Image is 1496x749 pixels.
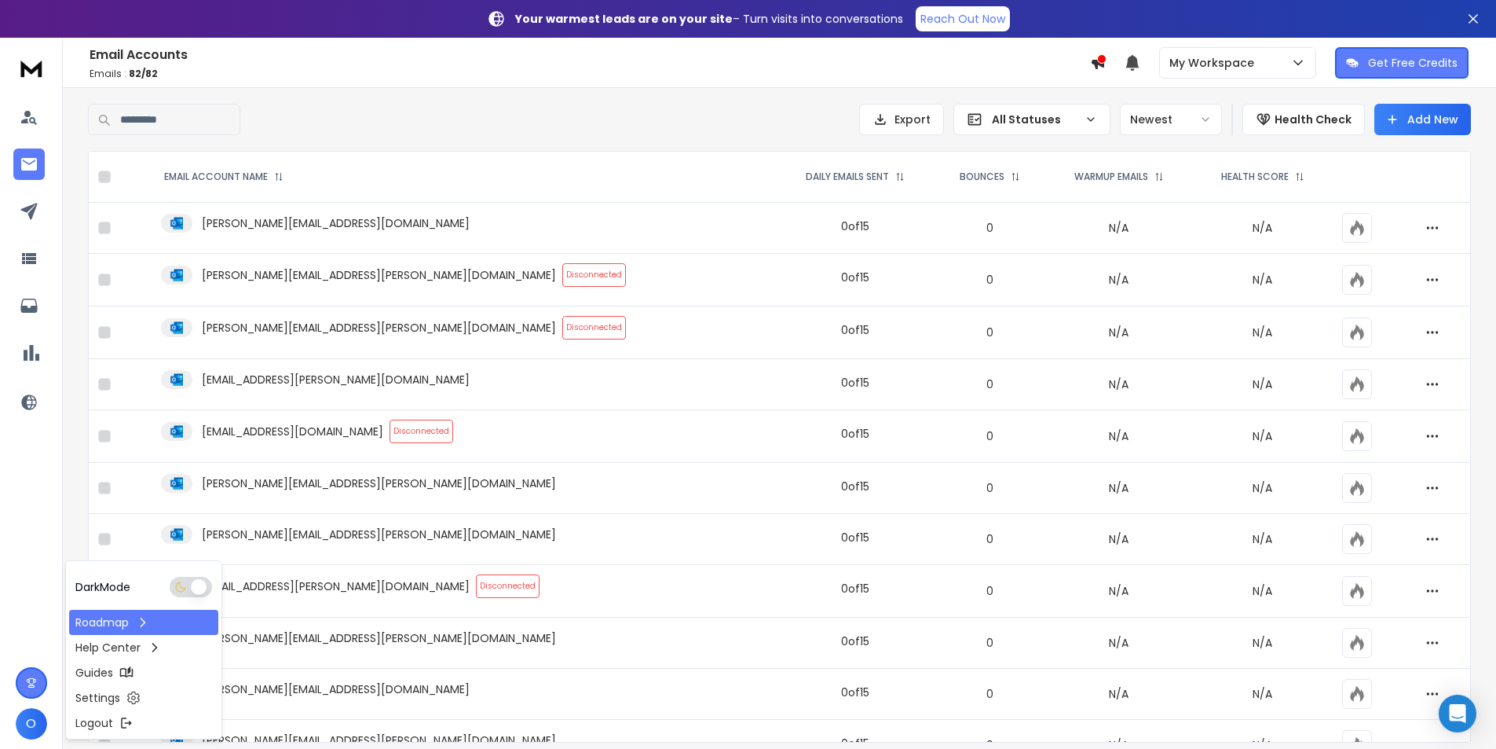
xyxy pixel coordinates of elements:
p: N/A [1202,272,1323,288]
p: BOUNCES [960,171,1004,183]
p: Settings [75,690,120,706]
p: My Workspace [1169,55,1260,71]
div: 0 of 15 [841,270,869,285]
p: [EMAIL_ADDRESS][PERSON_NAME][DOMAIN_NAME] [202,578,470,594]
div: EMAIL ACCOUNT NAME [164,171,283,183]
p: [PERSON_NAME][EMAIL_ADDRESS][PERSON_NAME][DOMAIN_NAME] [202,320,556,336]
p: 0 [944,635,1035,651]
div: 0 of 15 [841,581,869,597]
p: – Turn visits into conversations [515,11,903,27]
p: N/A [1202,686,1323,702]
div: 0 of 15 [841,530,869,545]
button: Add New [1374,104,1471,135]
div: 0 of 15 [841,218,869,234]
p: Get Free Credits [1368,55,1458,71]
td: N/A [1045,307,1193,359]
p: N/A [1202,480,1323,496]
p: 0 [944,325,1035,340]
span: Disconnected [476,575,540,598]
p: N/A [1202,376,1323,392]
p: N/A [1202,531,1323,547]
td: N/A [1045,669,1193,720]
p: HEALTH SCORE [1221,171,1289,183]
div: 0 of 15 [841,322,869,338]
span: Disconnected [390,420,453,443]
p: All Statuses [992,112,1078,127]
span: Disconnected [562,263,626,287]
strong: Your warmest leads are on your site [515,11,733,27]
p: 0 [944,428,1035,444]
div: Open Intercom Messenger [1439,695,1476,732]
p: N/A [1202,220,1323,236]
p: 0 [944,531,1035,547]
p: 0 [944,583,1035,599]
span: 82 / 82 [129,67,158,80]
p: Logout [75,715,113,731]
td: N/A [1045,463,1193,514]
p: Reach Out Now [920,11,1005,27]
img: logo [16,53,47,83]
td: N/A [1045,410,1193,463]
p: DAILY EMAILS SENT [806,171,889,183]
p: 0 [944,220,1035,236]
td: N/A [1045,618,1193,669]
p: Roadmap [75,615,129,630]
td: N/A [1045,254,1193,307]
p: [PERSON_NAME][EMAIL_ADDRESS][PERSON_NAME][DOMAIN_NAME] [202,630,556,646]
a: Guides [69,660,218,685]
div: 0 of 15 [841,479,869,494]
div: 0 of 15 [841,375,869,391]
p: N/A [1202,428,1323,444]
p: [PERSON_NAME][EMAIL_ADDRESS][PERSON_NAME][DOMAIN_NAME] [202,732,556,748]
p: [PERSON_NAME][EMAIL_ADDRESS][DOMAIN_NAME] [202,215,470,231]
p: 0 [944,686,1035,702]
p: [EMAIL_ADDRESS][DOMAIN_NAME] [202,424,383,439]
p: [EMAIL_ADDRESS][PERSON_NAME][DOMAIN_NAME] [202,372,470,387]
p: [PERSON_NAME][EMAIL_ADDRESS][DOMAIN_NAME] [202,681,470,697]
p: N/A [1202,635,1323,651]
p: Guides [75,665,113,681]
a: Roadmap [69,610,218,635]
h1: Email Accounts [90,46,1090,64]
p: Dark Mode [75,579,130,595]
p: [PERSON_NAME][EMAIL_ADDRESS][PERSON_NAME][DOMAIN_NAME] [202,527,556,542]
p: Emails : [90,68,1090,80]
a: Settings [69,685,218,710]
td: N/A [1045,203,1193,254]
p: Health Check [1275,112,1352,127]
p: Help Center [75,640,141,655]
p: 0 [944,376,1035,392]
p: N/A [1202,325,1323,340]
td: N/A [1045,514,1193,565]
p: [PERSON_NAME][EMAIL_ADDRESS][PERSON_NAME][DOMAIN_NAME] [202,267,556,283]
button: O [16,708,47,740]
button: Get Free Credits [1335,47,1469,79]
button: Export [859,104,944,135]
button: Health Check [1242,104,1365,135]
button: Newest [1120,104,1222,135]
p: 0 [944,272,1035,288]
td: N/A [1045,359,1193,410]
p: N/A [1202,583,1323,599]
div: 0 of 15 [841,633,869,649]
td: N/A [1045,565,1193,618]
div: 0 of 15 [841,685,869,700]
p: WARMUP EMAILS [1074,171,1148,183]
a: Help Center [69,635,218,660]
p: 0 [944,480,1035,496]
a: Reach Out Now [916,6,1010,31]
div: 0 of 15 [841,426,869,442]
p: [PERSON_NAME][EMAIL_ADDRESS][PERSON_NAME][DOMAIN_NAME] [202,475,556,491]
span: Disconnected [562,316,626,340]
